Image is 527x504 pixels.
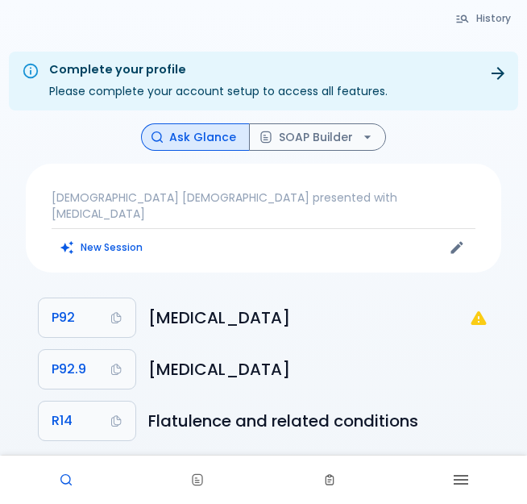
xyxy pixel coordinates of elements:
button: Clears all inputs and results. [52,235,152,259]
button: Copy Code P92 to clipboard [39,298,135,337]
div: Complete your profile [49,61,388,79]
p: [DEMOGRAPHIC_DATA] [DEMOGRAPHIC_DATA] presented with [MEDICAL_DATA] [52,190,475,222]
svg: P92: Not a billable code [469,308,488,327]
span: P92 [52,306,75,329]
span: R14 [52,410,73,432]
span: P92.9 [52,358,86,381]
button: Copy Code R14 to clipboard [39,402,135,440]
h6: Flatulence and related conditions [148,408,488,434]
h6: Feeding problems of newborn [148,305,469,331]
button: Edit [445,235,469,260]
button: Ask Glance [141,123,250,152]
button: History [447,6,521,30]
h6: Feeding problem of newborn, unspecified [148,356,488,382]
div: Please complete your account setup to access all features. [49,56,388,106]
button: SOAP Builder [249,123,386,152]
button: Copy Code P92.9 to clipboard [39,350,135,389]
